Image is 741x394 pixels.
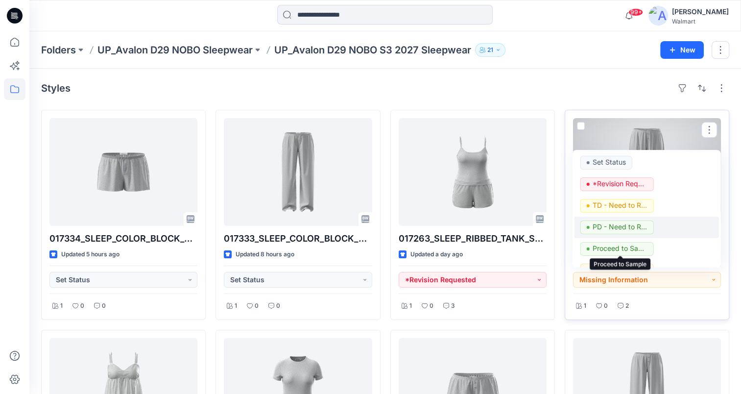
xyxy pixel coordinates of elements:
p: *Revision Requested [593,177,647,190]
p: 1 [235,301,237,311]
p: 1 [60,301,63,311]
p: PD - Need to Review Cost [593,221,647,233]
p: 1 [409,301,412,311]
p: Set Status [593,156,626,169]
p: 017263_SLEEP_RIBBED_TANK_SHORTS_SET [399,232,547,246]
p: TD - Need to Review [593,199,647,212]
div: Walmart [672,18,729,25]
span: 99+ [628,8,643,16]
p: 0 [430,301,433,311]
h4: Styles [41,82,71,94]
p: 017334_SLEEP_COLOR_BLOCK_SHORT [49,232,197,246]
img: avatar [648,6,668,25]
a: 017334_SLEEP_COLOR_BLOCK_SHORT [49,118,197,226]
a: 017263_SLEEP_RIBBED_TANK_SHORTS_SET [399,118,547,226]
p: 0 [276,301,280,311]
p: 3D Working Session - Need to Review [593,264,647,276]
p: Proceed to Sample [593,242,647,255]
p: 1 [584,301,586,311]
a: UP_Avalon D29 NOBO Sleepwear [97,43,253,57]
p: UP_Avalon D29 NOBO S3 2027 Sleepwear [274,43,471,57]
p: 0 [80,301,84,311]
button: New [660,41,704,59]
div: [PERSON_NAME] [672,6,729,18]
p: Updated 8 hours ago [236,249,294,260]
a: 017333_SLEEP_COLOR_BLOCK_PANT [224,118,372,226]
a: 017268_SATIN_SLEEP_BOXER_PANT [573,118,721,226]
p: 2 [625,301,629,311]
p: Updated 5 hours ago [61,249,120,260]
p: 21 [487,45,493,55]
a: Folders [41,43,76,57]
button: 21 [475,43,505,57]
p: Updated a day ago [410,249,463,260]
p: 0 [255,301,259,311]
p: 0 [604,301,608,311]
p: 017333_SLEEP_COLOR_BLOCK_PANT [224,232,372,246]
p: 0 [102,301,106,311]
p: 3 [451,301,455,311]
